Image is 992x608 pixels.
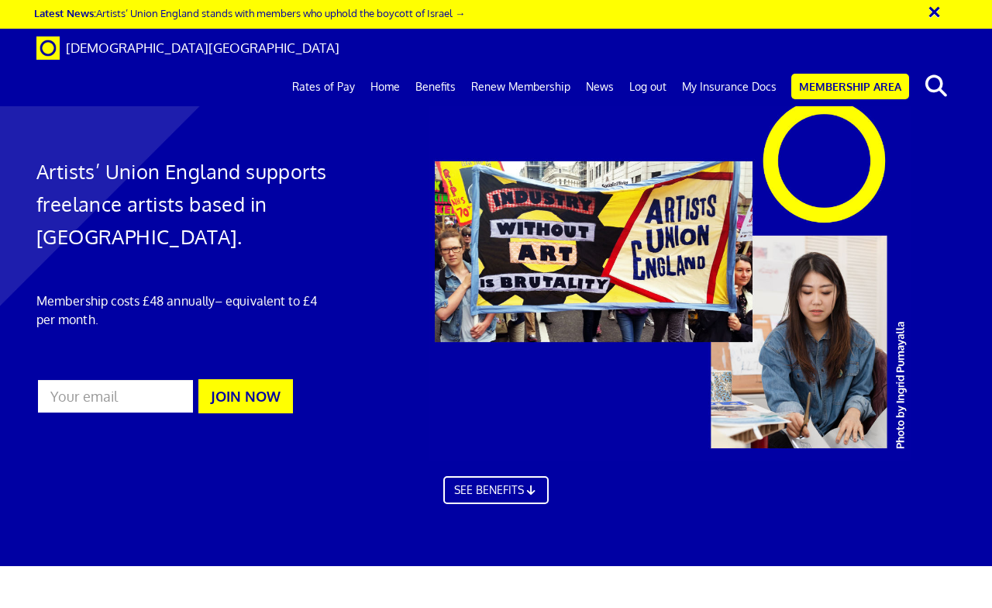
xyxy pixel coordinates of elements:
[198,379,293,413] button: JOIN NOW
[66,40,339,56] span: [DEMOGRAPHIC_DATA][GEOGRAPHIC_DATA]
[912,70,959,102] button: search
[622,67,674,106] a: Log out
[578,67,622,106] a: News
[34,6,96,19] strong: Latest News:
[443,476,549,504] a: SEE BENEFITS
[408,67,463,106] a: Benefits
[463,67,578,106] a: Renew Membership
[284,67,363,106] a: Rates of Pay
[363,67,408,106] a: Home
[36,378,195,414] input: Your email
[791,74,909,99] a: Membership Area
[25,29,351,67] a: Brand [DEMOGRAPHIC_DATA][GEOGRAPHIC_DATA]
[36,292,327,329] p: Membership costs £48 annually – equivalent to £4 per month.
[36,155,327,253] h1: Artists’ Union England supports freelance artists based in [GEOGRAPHIC_DATA].
[674,67,784,106] a: My Insurance Docs
[34,6,465,19] a: Latest News:Artists’ Union England stands with members who uphold the boycott of Israel →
